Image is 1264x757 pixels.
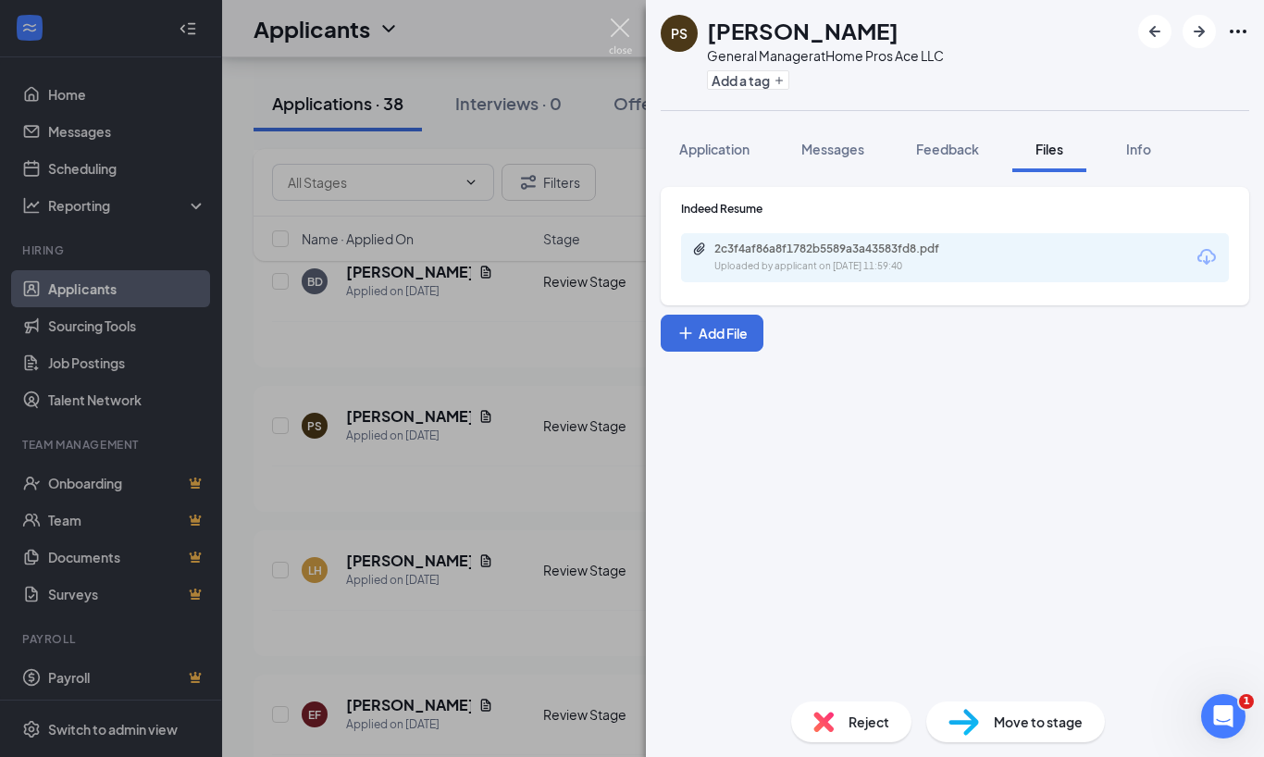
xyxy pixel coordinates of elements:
div: Indeed Resume [681,201,1229,217]
span: 1 [1239,694,1254,709]
h1: [PERSON_NAME] [707,15,898,46]
svg: ArrowLeftNew [1144,20,1166,43]
svg: ArrowRight [1188,20,1210,43]
svg: Paperclip [692,242,707,256]
span: Messages [801,141,864,157]
span: Files [1035,141,1063,157]
svg: Plus [676,324,695,342]
div: PS [671,24,688,43]
span: Feedback [916,141,979,157]
button: ArrowLeftNew [1138,15,1171,48]
button: Add FilePlus [661,315,763,352]
button: ArrowRight [1183,15,1216,48]
a: Paperclip2c3f4af86a8f1782b5589a3a43583fd8.pdfUploaded by applicant on [DATE] 11:59:40 [692,242,992,274]
span: Application [679,141,750,157]
button: PlusAdd a tag [707,70,789,90]
svg: Download [1196,246,1218,268]
span: Reject [849,712,889,732]
iframe: Intercom live chat [1201,694,1245,738]
span: Move to stage [994,712,1083,732]
svg: Plus [774,75,785,86]
div: Uploaded by applicant on [DATE] 11:59:40 [714,259,992,274]
div: General Manager at Home Pros Ace LLC [707,46,944,65]
span: Info [1126,141,1151,157]
svg: Ellipses [1227,20,1249,43]
div: 2c3f4af86a8f1782b5589a3a43583fd8.pdf [714,242,973,256]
